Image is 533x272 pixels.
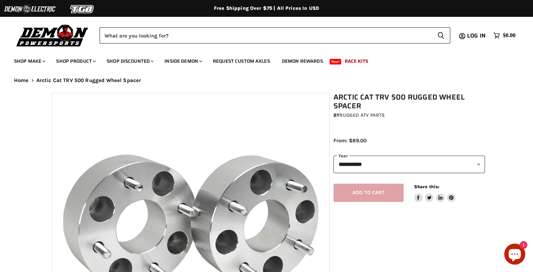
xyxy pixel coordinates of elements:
[4,2,56,16] img: Demon Electric Logo 2
[14,77,29,83] a: Home
[414,184,456,202] aside: Share this:
[464,33,490,39] a: Log in
[36,77,141,83] span: Arctic Cat TRV 500 Rugged Wheel Spacer
[9,51,514,68] ul: Main menu
[9,54,49,68] a: Shop Make
[432,27,450,43] button: Search
[490,30,519,41] a: $0.00
[339,112,385,118] a: Rugged ATV Parts
[503,32,515,39] span: $0.00
[333,93,485,110] h1: Arctic Cat TRV 500 Rugged Wheel Spacer
[330,59,342,64] span: New!
[277,54,328,68] a: Demon Rewards
[159,54,206,68] a: Inside Demon
[100,27,432,43] input: Search
[333,156,485,173] select: year
[100,27,450,43] form: Product
[14,23,91,48] img: Demon Powersports
[51,54,100,68] a: Shop Product
[101,54,158,68] a: Shop Discounted
[208,54,275,68] a: Request Custom Axles
[414,184,439,189] span: Share this:
[56,2,109,16] img: TGB Logo 2
[339,54,373,68] a: Race Kits
[502,244,527,266] inbox-online-store-chat: Shopify online store chat
[333,137,366,144] span: From: $89.00
[467,31,486,40] span: Log in
[333,111,485,119] div: by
